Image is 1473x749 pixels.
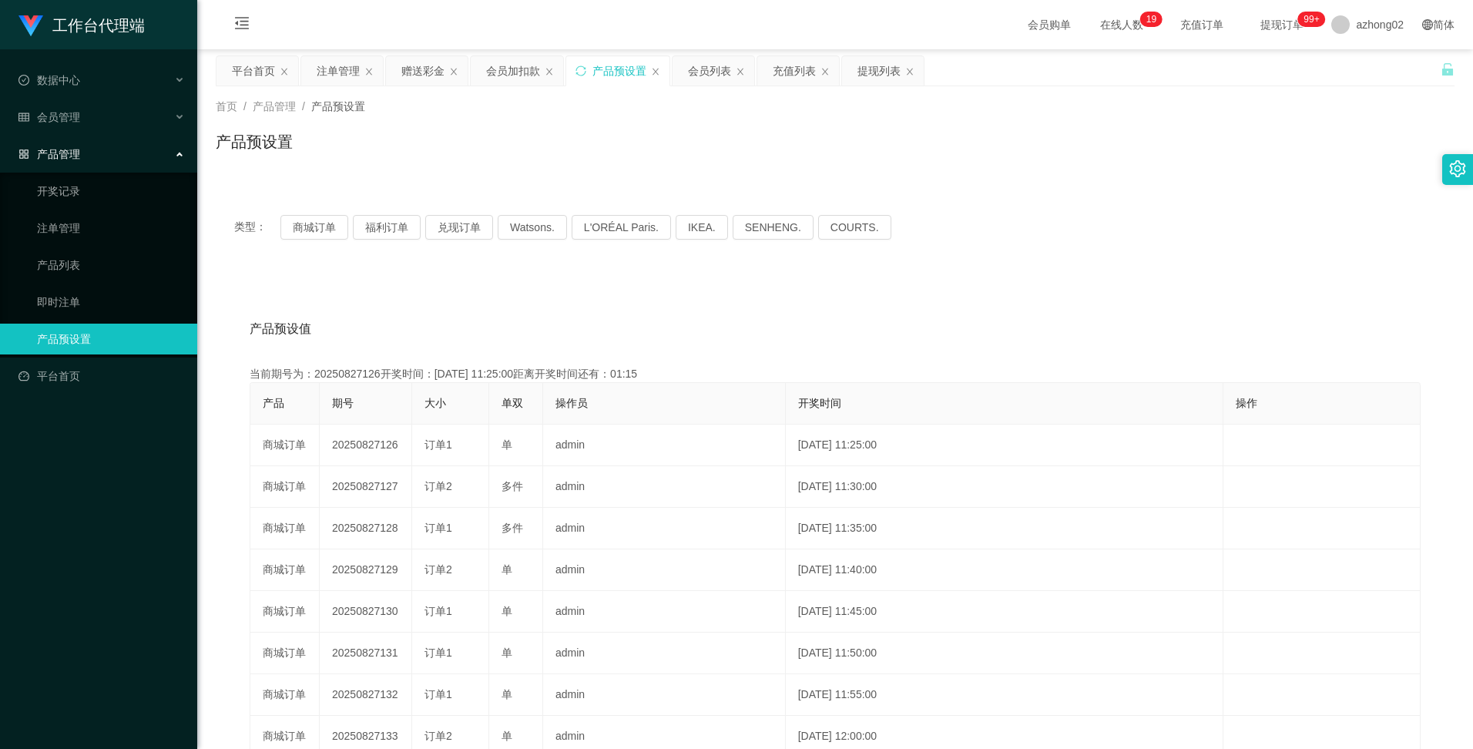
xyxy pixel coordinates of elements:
[52,1,145,50] h1: 工作台代理端
[572,215,671,240] button: L'ORÉAL Paris.
[502,730,512,742] span: 单
[736,67,745,76] i: 图标: close
[798,397,841,409] span: 开奖时间
[37,213,185,244] a: 注单管理
[18,18,145,31] a: 工作台代理端
[216,100,237,113] span: 首页
[773,56,816,86] div: 充值列表
[320,466,412,508] td: 20250827127
[786,425,1223,466] td: [DATE] 11:25:00
[250,508,320,549] td: 商城订单
[502,563,512,576] span: 单
[905,67,914,76] i: 图标: close
[302,100,305,113] span: /
[250,674,320,716] td: 商城订单
[1422,19,1433,30] i: 图标: global
[857,56,901,86] div: 提现列表
[424,438,452,451] span: 订单1
[243,100,247,113] span: /
[543,549,786,591] td: admin
[786,466,1223,508] td: [DATE] 11:30:00
[733,215,814,240] button: SENHENG.
[786,633,1223,674] td: [DATE] 11:50:00
[320,425,412,466] td: 20250827126
[575,65,586,76] i: 图标: sync
[18,74,80,86] span: 数据中心
[364,67,374,76] i: 图标: close
[543,425,786,466] td: admin
[786,591,1223,633] td: [DATE] 11:45:00
[232,56,275,86] div: 平台首页
[1236,397,1257,409] span: 操作
[543,591,786,633] td: admin
[37,324,185,354] a: 产品预设置
[320,549,412,591] td: 20250827129
[320,674,412,716] td: 20250827132
[543,466,786,508] td: admin
[37,250,185,280] a: 产品列表
[250,549,320,591] td: 商城订单
[424,563,452,576] span: 订单2
[320,633,412,674] td: 20250827131
[311,100,365,113] span: 产品预设置
[786,508,1223,549] td: [DATE] 11:35:00
[543,633,786,674] td: admin
[651,67,660,76] i: 图标: close
[424,605,452,617] span: 订单1
[280,215,348,240] button: 商城订单
[1151,12,1156,27] p: 9
[332,397,354,409] span: 期号
[1253,19,1311,30] span: 提现订单
[543,674,786,716] td: admin
[676,215,728,240] button: IKEA.
[425,215,493,240] button: 兑现订单
[216,130,293,153] h1: 产品预设置
[424,647,452,659] span: 订单1
[498,215,567,240] button: Watsons.
[250,466,320,508] td: 商城订单
[424,480,452,492] span: 订单2
[37,287,185,317] a: 即时注单
[1441,62,1455,76] i: 图标: unlock
[18,361,185,391] a: 图标: dashboard平台首页
[555,397,588,409] span: 操作员
[320,508,412,549] td: 20250827128
[688,56,731,86] div: 会员列表
[280,67,289,76] i: 图标: close
[424,522,452,534] span: 订单1
[250,425,320,466] td: 商城订单
[545,67,554,76] i: 图标: close
[1092,19,1151,30] span: 在线人数
[18,111,80,123] span: 会员管理
[401,56,445,86] div: 赠送彩金
[263,397,284,409] span: 产品
[502,397,523,409] span: 单双
[1449,160,1466,177] i: 图标: setting
[37,176,185,207] a: 开奖记录
[592,56,646,86] div: 产品预设置
[502,605,512,617] span: 单
[449,67,458,76] i: 图标: close
[353,215,421,240] button: 福利订单
[502,647,512,659] span: 单
[18,149,29,160] i: 图标: appstore-o
[216,1,268,50] i: 图标: menu-fold
[502,688,512,700] span: 单
[234,215,280,240] span: 类型：
[18,112,29,123] i: 图标: table
[424,397,446,409] span: 大小
[502,438,512,451] span: 单
[1297,12,1325,27] sup: 975
[486,56,540,86] div: 会员加扣款
[253,100,296,113] span: 产品管理
[250,320,311,338] span: 产品预设值
[502,522,523,534] span: 多件
[1146,12,1152,27] p: 1
[250,591,320,633] td: 商城订单
[424,688,452,700] span: 订单1
[18,148,80,160] span: 产品管理
[18,15,43,37] img: logo.9652507e.png
[818,215,891,240] button: COURTS.
[543,508,786,549] td: admin
[820,67,830,76] i: 图标: close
